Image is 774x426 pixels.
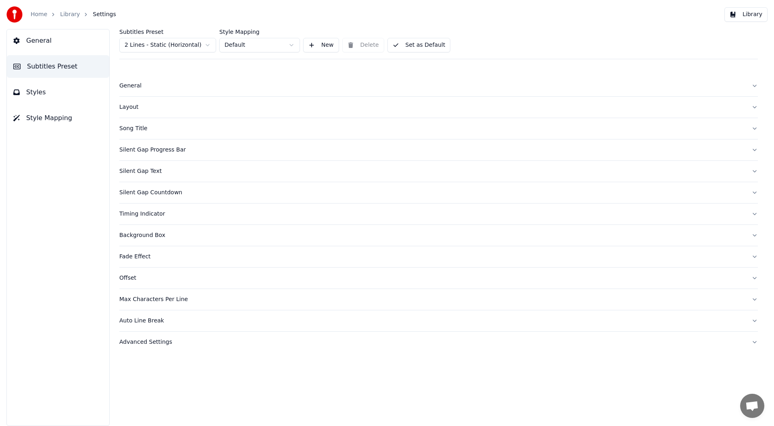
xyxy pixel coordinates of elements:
[219,29,300,35] label: Style Mapping
[387,38,451,52] button: Set as Default
[119,274,745,282] div: Offset
[119,146,745,154] div: Silent Gap Progress Bar
[119,246,758,267] button: Fade Effect
[119,268,758,289] button: Offset
[119,125,745,133] div: Song Title
[26,36,52,46] span: General
[740,394,764,418] a: 채팅 열기
[27,62,77,71] span: Subtitles Preset
[119,103,745,111] div: Layout
[119,231,745,239] div: Background Box
[119,210,745,218] div: Timing Indicator
[7,55,109,78] button: Subtitles Preset
[724,7,768,22] button: Library
[119,338,745,346] div: Advanced Settings
[26,87,46,97] span: Styles
[119,167,745,175] div: Silent Gap Text
[119,295,745,303] div: Max Characters Per Line
[119,189,745,197] div: Silent Gap Countdown
[119,317,745,325] div: Auto Line Break
[31,10,116,19] nav: breadcrumb
[119,182,758,203] button: Silent Gap Countdown
[119,97,758,118] button: Layout
[119,253,745,261] div: Fade Effect
[119,310,758,331] button: Auto Line Break
[119,225,758,246] button: Background Box
[119,139,758,160] button: Silent Gap Progress Bar
[60,10,80,19] a: Library
[7,107,109,129] button: Style Mapping
[119,332,758,353] button: Advanced Settings
[26,113,72,123] span: Style Mapping
[119,118,758,139] button: Song Title
[119,161,758,182] button: Silent Gap Text
[119,204,758,224] button: Timing Indicator
[119,289,758,310] button: Max Characters Per Line
[6,6,23,23] img: youka
[119,75,758,96] button: General
[119,82,745,90] div: General
[7,29,109,52] button: General
[303,38,339,52] button: New
[93,10,116,19] span: Settings
[31,10,47,19] a: Home
[119,29,216,35] label: Subtitles Preset
[7,81,109,104] button: Styles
